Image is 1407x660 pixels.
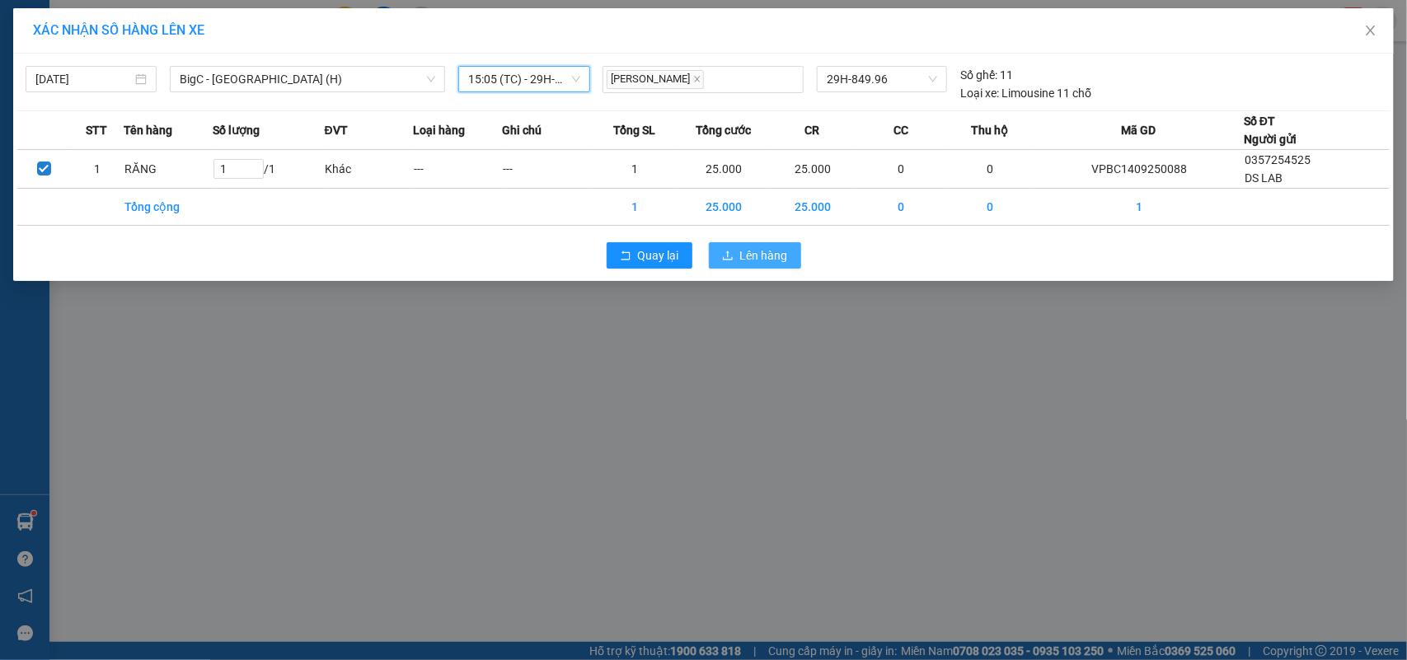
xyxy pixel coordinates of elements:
span: Tổng cước [696,121,751,139]
td: VPBC1409250088 [1034,150,1244,189]
div: Số ĐT Người gửi [1244,112,1297,148]
td: --- [413,150,502,189]
td: 25.000 [768,150,857,189]
span: down [426,74,436,84]
td: 0 [857,189,946,226]
span: Tổng SL [614,121,656,139]
td: / 1 [213,150,325,189]
span: BigC - Ninh Bình (H) [180,67,435,91]
span: close [693,75,701,83]
span: Ghi chú [502,121,542,139]
td: 1 [71,150,124,189]
td: 1 [591,189,680,226]
td: 25.000 [768,189,857,226]
span: CC [893,121,908,139]
span: 0357254525 [1245,153,1311,166]
div: Limousine 11 chỗ [960,84,1091,102]
td: --- [502,150,591,189]
span: upload [722,250,734,263]
span: Lên hàng [740,246,788,264]
button: Close [1348,8,1394,54]
span: close [1364,24,1377,37]
td: RĂNG [124,150,213,189]
td: 25.000 [679,189,768,226]
input: 14/09/2025 [35,70,132,88]
span: 15:05 (TC) - 29H-849.96 [468,67,579,91]
span: Số ghế: [960,66,997,84]
span: Thu hộ [971,121,1008,139]
td: 0 [945,150,1034,189]
span: ĐVT [325,121,348,139]
span: [PERSON_NAME] [607,70,704,89]
td: 0 [857,150,946,189]
div: 11 [960,66,1013,84]
span: DS LAB [1245,171,1283,185]
td: Tổng cộng [124,189,213,226]
td: 25.000 [679,150,768,189]
span: Tên hàng [124,121,172,139]
span: Số lượng [213,121,260,139]
span: CR [804,121,819,139]
span: STT [86,121,107,139]
td: Khác [325,150,414,189]
td: 1 [591,150,680,189]
td: 0 [945,189,1034,226]
span: rollback [620,250,631,263]
span: Mã GD [1122,121,1156,139]
span: XÁC NHẬN SỐ HÀNG LÊN XE [33,22,204,38]
span: Loại hàng [413,121,465,139]
span: Quay lại [638,246,679,264]
button: uploadLên hàng [709,242,801,269]
span: Loại xe: [960,84,999,102]
td: 1 [1034,189,1244,226]
span: 29H-849.96 [827,67,937,91]
button: rollbackQuay lại [607,242,692,269]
